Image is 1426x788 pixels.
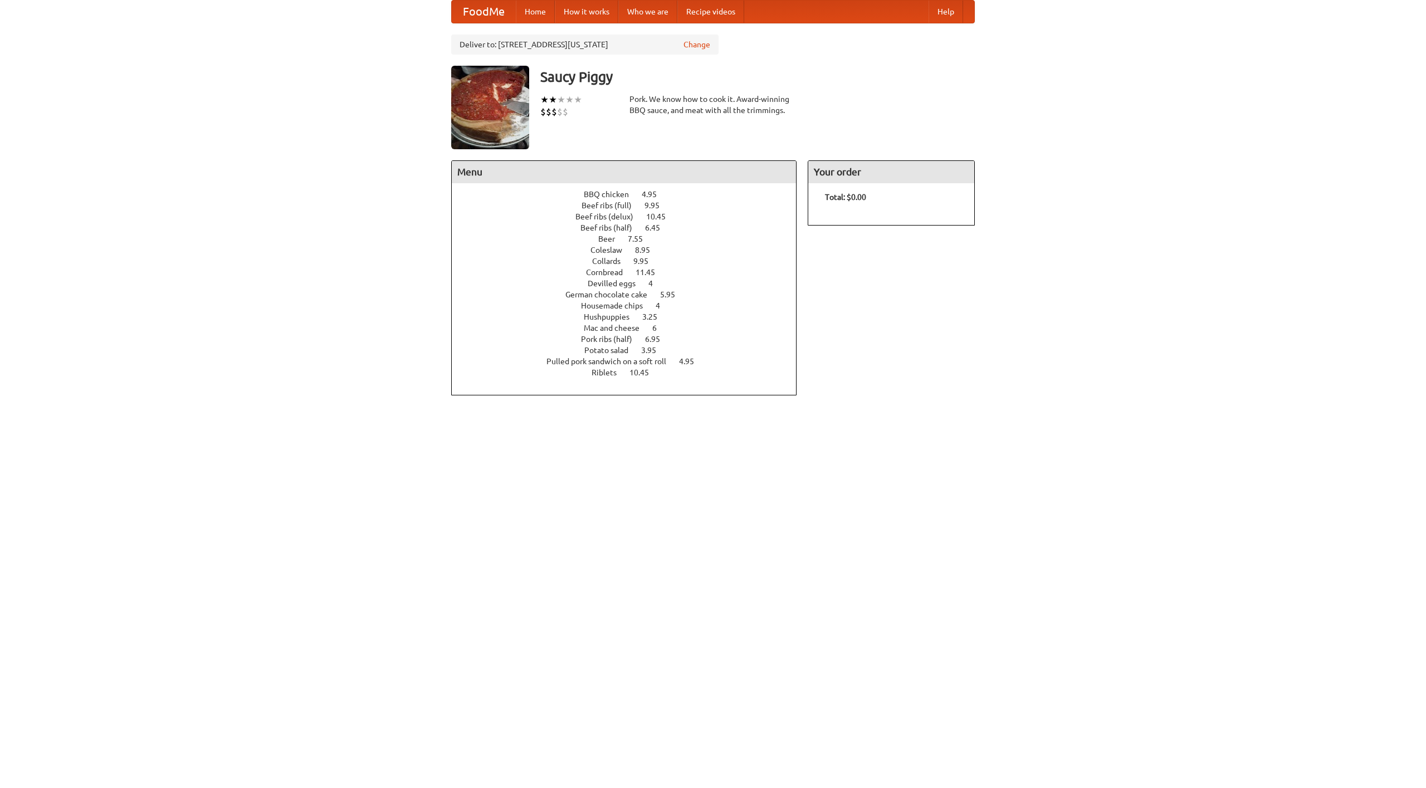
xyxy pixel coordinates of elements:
span: 3.25 [642,312,668,321]
a: Housemade chips 4 [581,301,681,310]
span: Pork ribs (half) [581,335,643,344]
li: $ [563,106,568,118]
span: BBQ chicken [584,190,640,199]
span: 8.95 [635,246,661,254]
li: ★ [574,94,582,106]
a: Pulled pork sandwich on a soft roll 4.95 [546,357,715,366]
span: 4 [648,279,664,288]
span: 10.45 [629,368,660,377]
li: ★ [557,94,565,106]
a: Help [929,1,963,23]
a: How it works [555,1,618,23]
span: Potato salad [584,346,639,355]
span: German chocolate cake [565,290,658,299]
span: 11.45 [636,268,666,277]
span: 9.95 [644,201,671,210]
li: ★ [565,94,574,106]
li: $ [557,106,563,118]
div: Deliver to: [STREET_ADDRESS][US_STATE] [451,35,719,55]
li: $ [551,106,557,118]
span: 9.95 [633,257,660,266]
b: Total: $0.00 [825,193,866,202]
li: ★ [540,94,549,106]
span: Beer [598,234,626,243]
span: 6.95 [645,335,671,344]
span: 4.95 [642,190,668,199]
span: Pulled pork sandwich on a soft roll [546,357,677,366]
h4: Your order [808,161,974,183]
a: BBQ chicken 4.95 [584,190,677,199]
span: 4 [656,301,671,310]
a: German chocolate cake 5.95 [565,290,696,299]
span: Beef ribs (half) [580,223,643,232]
span: 6.45 [645,223,671,232]
a: Change [683,39,710,50]
span: 7.55 [628,234,654,243]
a: Beef ribs (full) 9.95 [582,201,680,210]
li: $ [546,106,551,118]
img: angular.jpg [451,66,529,149]
li: $ [540,106,546,118]
span: 10.45 [646,212,677,221]
div: Pork. We know how to cook it. Award-winning BBQ sauce, and meat with all the trimmings. [629,94,797,116]
h4: Menu [452,161,796,183]
span: Mac and cheese [584,324,651,332]
span: Coleslaw [590,246,633,254]
a: Collards 9.95 [592,257,669,266]
span: Beef ribs (delux) [575,212,644,221]
a: Riblets 10.45 [592,368,670,377]
span: 3.95 [641,346,667,355]
a: Who we are [618,1,677,23]
a: Mac and cheese 6 [584,324,677,332]
a: Cornbread 11.45 [586,268,676,277]
a: Devilled eggs 4 [588,279,673,288]
span: Beef ribs (full) [582,201,643,210]
span: 5.95 [660,290,686,299]
span: 4.95 [679,357,705,366]
a: Beer 7.55 [598,234,663,243]
a: Beef ribs (half) 6.45 [580,223,681,232]
a: Recipe videos [677,1,744,23]
span: Collards [592,257,632,266]
a: Beef ribs (delux) 10.45 [575,212,686,221]
span: Riblets [592,368,628,377]
a: Hushpuppies 3.25 [584,312,678,321]
h3: Saucy Piggy [540,66,975,88]
a: Coleslaw 8.95 [590,246,671,254]
span: Devilled eggs [588,279,647,288]
span: 6 [652,324,668,332]
span: Cornbread [586,268,634,277]
span: Housemade chips [581,301,654,310]
a: Potato salad 3.95 [584,346,677,355]
a: Pork ribs (half) 6.95 [581,335,681,344]
span: Hushpuppies [584,312,641,321]
a: FoodMe [452,1,516,23]
a: Home [516,1,555,23]
li: ★ [549,94,557,106]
